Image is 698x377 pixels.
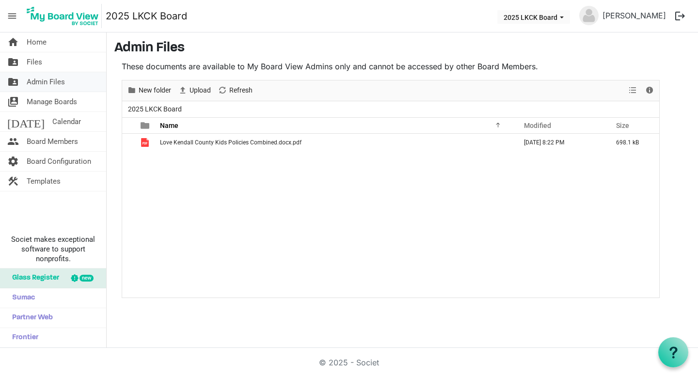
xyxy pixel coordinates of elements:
span: Admin Files [27,72,65,92]
div: New folder [124,80,174,101]
span: people [7,132,19,151]
td: is template cell column header type [135,134,157,151]
td: Love Kendall County Kids Policies Combined.docx.pdf is template cell column header Name [157,134,514,151]
div: View [625,80,641,101]
span: [DATE] [7,112,45,131]
span: New folder [138,84,172,96]
p: These documents are available to My Board View Admins only and cannot be accessed by other Board ... [122,61,660,72]
img: My Board View Logo [24,4,102,28]
div: Upload [174,80,214,101]
td: 698.1 kB is template cell column header Size [606,134,659,151]
img: no-profile-picture.svg [579,6,599,25]
span: settings [7,152,19,171]
span: Upload [189,84,212,96]
span: switch_account [7,92,19,111]
span: Size [616,122,629,129]
td: July 02, 2025 8:22 PM column header Modified [514,134,606,151]
span: Partner Web [7,308,53,328]
span: Calendar [52,112,81,131]
a: 2025 LKCK Board [106,6,187,26]
div: new [79,275,94,282]
button: Upload [176,84,213,96]
div: Details [641,80,658,101]
span: Board Members [27,132,78,151]
span: Templates [27,172,61,191]
span: Glass Register [7,268,59,288]
button: Details [643,84,656,96]
div: Refresh [214,80,256,101]
span: Societ makes exceptional software to support nonprofits. [4,235,102,264]
button: View dropdownbutton [627,84,638,96]
a: My Board View Logo [24,4,106,28]
a: [PERSON_NAME] [599,6,670,25]
span: Frontier [7,328,38,347]
span: Sumac [7,288,35,308]
span: home [7,32,19,52]
h3: Admin Files [114,40,690,57]
a: © 2025 - Societ [319,358,379,367]
span: Home [27,32,47,52]
span: Files [27,52,42,72]
td: checkbox [122,134,135,151]
button: 2025 LKCK Board dropdownbutton [497,10,570,24]
span: menu [3,7,21,25]
span: Modified [524,122,551,129]
span: Board Configuration [27,152,91,171]
span: Manage Boards [27,92,77,111]
span: Refresh [228,84,254,96]
button: New folder [126,84,173,96]
span: folder_shared [7,52,19,72]
span: Love Kendall County Kids Policies Combined.docx.pdf [160,139,301,146]
span: folder_shared [7,72,19,92]
span: Name [160,122,178,129]
span: 2025 LKCK Board [126,103,184,115]
button: Refresh [216,84,254,96]
button: logout [670,6,690,26]
span: construction [7,172,19,191]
